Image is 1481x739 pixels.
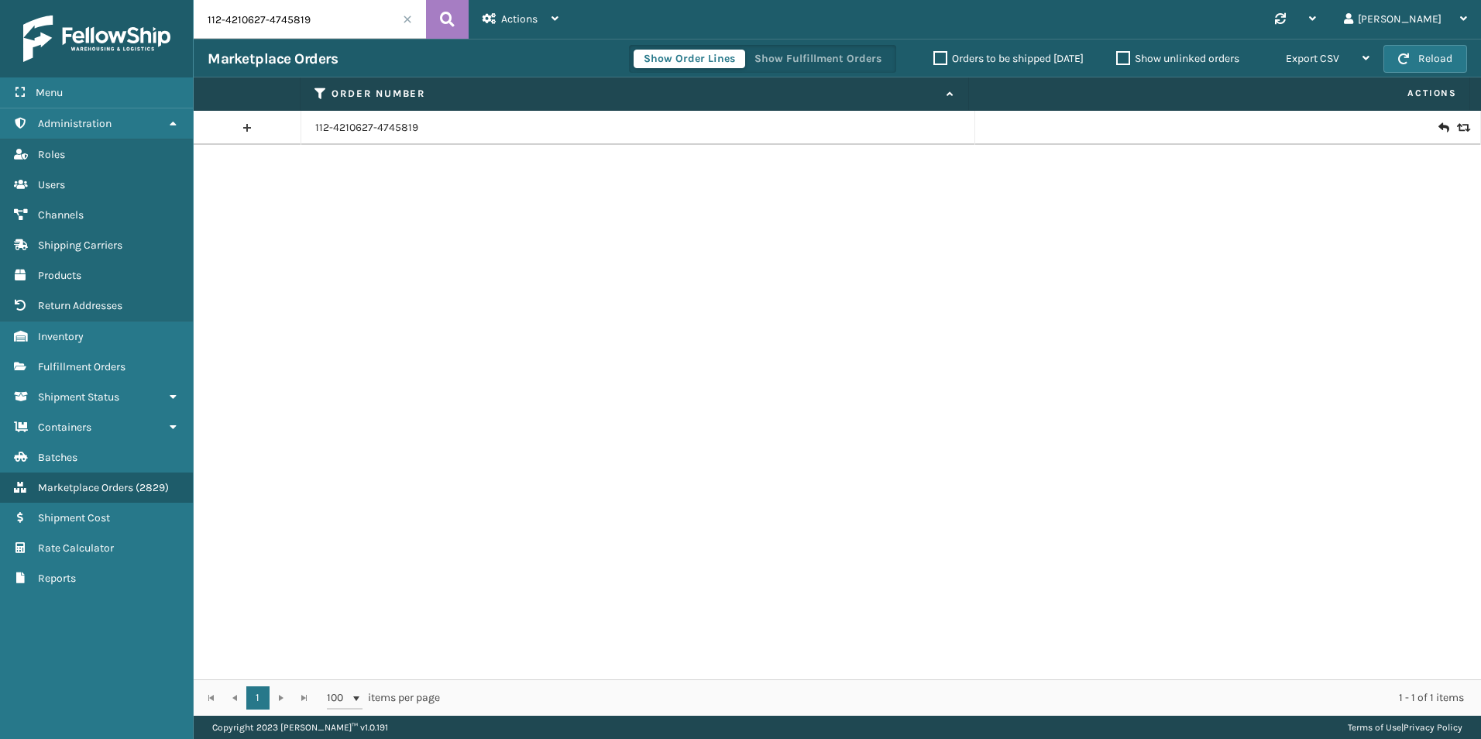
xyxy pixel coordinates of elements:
[38,421,91,434] span: Containers
[462,690,1464,706] div: 1 - 1 of 1 items
[38,178,65,191] span: Users
[744,50,892,68] button: Show Fulfillment Orders
[38,330,84,343] span: Inventory
[212,716,388,739] p: Copyright 2023 [PERSON_NAME]™ v 1.0.191
[1404,722,1462,733] a: Privacy Policy
[974,81,1466,106] span: Actions
[246,686,270,710] a: 1
[36,86,63,99] span: Menu
[38,360,125,373] span: Fulfillment Orders
[315,120,418,136] a: 112-4210627-4745819
[327,686,440,710] span: items per page
[38,572,76,585] span: Reports
[38,511,110,524] span: Shipment Cost
[38,148,65,161] span: Roles
[933,52,1084,65] label: Orders to be shipped [DATE]
[38,299,122,312] span: Return Addresses
[332,87,939,101] label: Order Number
[1457,122,1466,133] i: Replace
[1438,120,1448,136] i: Create Return Label
[136,481,169,494] span: ( 2829 )
[38,390,119,404] span: Shipment Status
[38,541,114,555] span: Rate Calculator
[1383,45,1467,73] button: Reload
[208,50,338,68] h3: Marketplace Orders
[634,50,745,68] button: Show Order Lines
[38,451,77,464] span: Batches
[38,208,84,222] span: Channels
[23,15,170,62] img: logo
[327,690,350,706] span: 100
[38,117,112,130] span: Administration
[38,481,133,494] span: Marketplace Orders
[1286,52,1339,65] span: Export CSV
[38,269,81,282] span: Products
[1116,52,1239,65] label: Show unlinked orders
[501,12,538,26] span: Actions
[1348,722,1401,733] a: Terms of Use
[38,239,122,252] span: Shipping Carriers
[1348,716,1462,739] div: |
